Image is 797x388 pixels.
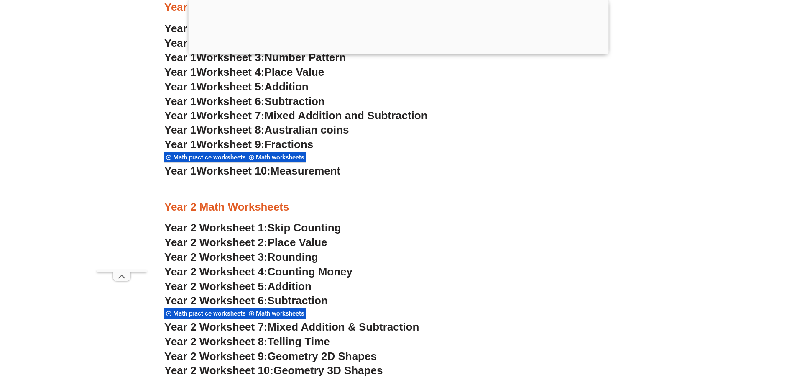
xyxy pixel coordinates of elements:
div: Math worksheets [247,152,306,163]
span: Addition [264,80,308,93]
span: Geometry 3D Shapes [273,364,383,377]
iframe: Advertisement [97,19,147,270]
a: Year 1Worksheet 3:Number Pattern [164,51,346,64]
div: Math practice worksheets [164,308,247,319]
a: Year 2 Worksheet 1:Skip Counting [164,221,341,234]
span: Math practice worksheets [173,154,248,161]
span: Year 2 Worksheet 10: [164,364,273,377]
a: Year 2 Worksheet 8:Telling Time [164,335,330,348]
span: Worksheet 10: [197,164,271,177]
span: Geometry 2D Shapes [268,350,377,362]
span: Year 2 Worksheet 8: [164,335,268,348]
span: Math practice worksheets [173,310,248,317]
a: Year 2 Worksheet 2:Place Value [164,236,327,249]
span: Number Pattern [264,51,346,64]
span: Fractions [264,138,313,151]
a: Year 2 Worksheet 3:Rounding [164,251,318,263]
a: Year 1Worksheet 1:Number Words [164,22,342,35]
span: Year 2 Worksheet 6: [164,294,268,307]
a: Year 2 Worksheet 5:Addition [164,280,312,293]
span: Year 2 Worksheet 2: [164,236,268,249]
div: Math practice worksheets [164,152,247,163]
span: Mixed Addition and Subtraction [264,109,427,122]
span: Year 2 Worksheet 9: [164,350,268,362]
a: Year 2 Worksheet 10:Geometry 3D Shapes [164,364,383,377]
a: Year 2 Worksheet 4:Counting Money [164,265,353,278]
a: Year 1Worksheet 8:Australian coins [164,123,349,136]
span: Australian coins [264,123,349,136]
span: Subtraction [264,95,324,108]
a: Year 1Worksheet 7:Mixed Addition and Subtraction [164,109,428,122]
span: Place Value [268,236,327,249]
span: Place Value [264,66,324,78]
span: Mixed Addition & Subtraction [268,321,419,333]
span: Math worksheets [256,310,307,317]
iframe: Chat Widget [658,293,797,388]
a: Year 2 Worksheet 6:Subtraction [164,294,328,307]
span: Worksheet 5: [197,80,265,93]
a: Year 1Worksheet 6:Subtraction [164,95,325,108]
a: Year 1Worksheet 4:Place Value [164,66,324,78]
span: Subtraction [268,294,328,307]
span: Year 2 Worksheet 5: [164,280,268,293]
span: Counting Money [268,265,353,278]
h3: Year 1 Math Worksheets [164,0,633,15]
a: Year 1Worksheet 10:Measurement [164,164,340,177]
a: Year 1Worksheet 9:Fractions [164,138,313,151]
span: Year 2 Worksheet 1: [164,221,268,234]
span: Worksheet 9: [197,138,265,151]
span: Rounding [268,251,318,263]
span: Skip Counting [268,221,341,234]
span: Math worksheets [256,154,307,161]
a: Year 2 Worksheet 9:Geometry 2D Shapes [164,350,377,362]
h3: Year 2 Math Worksheets [164,200,633,214]
span: Measurement [271,164,341,177]
a: Year 1Worksheet 2:Comparing Numbers [164,37,372,49]
div: Math worksheets [247,308,306,319]
span: Year 2 Worksheet 3: [164,251,268,263]
a: Year 1Worksheet 5:Addition [164,80,309,93]
a: Year 2 Worksheet 7:Mixed Addition & Subtraction [164,321,419,333]
span: Year 2 Worksheet 4: [164,265,268,278]
span: Worksheet 6: [197,95,265,108]
span: Worksheet 7: [197,109,265,122]
span: Worksheet 4: [197,66,265,78]
span: Year 2 Worksheet 7: [164,321,268,333]
span: Worksheet 3: [197,51,265,64]
span: Addition [268,280,312,293]
span: Worksheet 8: [197,123,265,136]
span: Telling Time [268,335,330,348]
